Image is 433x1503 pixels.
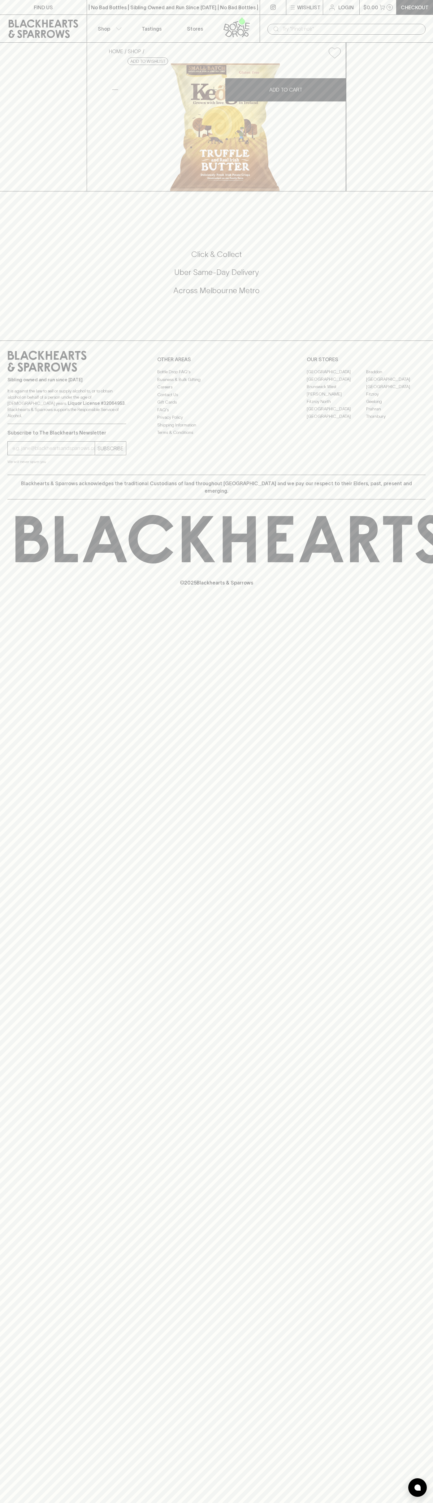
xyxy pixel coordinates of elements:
a: [GEOGRAPHIC_DATA] [307,405,366,413]
a: [PERSON_NAME] [307,390,366,398]
h5: Uber Same-Day Delivery [7,267,426,277]
a: Bottle Drop FAQ's [157,368,276,376]
p: $0.00 [363,4,378,11]
p: Checkout [401,4,429,11]
h5: Click & Collect [7,249,426,259]
a: Gift Cards [157,399,276,406]
a: [GEOGRAPHIC_DATA] [307,413,366,420]
a: Prahran [366,405,426,413]
p: FIND US [34,4,53,11]
div: Call to action block [7,225,426,328]
button: Shop [87,15,130,42]
p: Blackhearts & Sparrows acknowledges the traditional Custodians of land throughout [GEOGRAPHIC_DAT... [12,480,421,495]
a: Contact Us [157,391,276,398]
button: Add to wishlist [128,58,168,65]
p: Subscribe to The Blackhearts Newsletter [7,429,126,436]
h5: Across Melbourne Metro [7,285,426,296]
a: Braddon [366,368,426,375]
a: [GEOGRAPHIC_DATA] [366,383,426,390]
a: Geelong [366,398,426,405]
a: Terms & Conditions [157,429,276,436]
a: [GEOGRAPHIC_DATA] [307,375,366,383]
a: Shipping Information [157,421,276,429]
button: Add to wishlist [326,45,343,61]
a: Stores [173,15,217,42]
p: Tastings [142,25,162,32]
a: [GEOGRAPHIC_DATA] [366,375,426,383]
p: Stores [187,25,203,32]
p: OUR STORES [307,356,426,363]
a: HOME [109,49,123,54]
a: SHOP [128,49,141,54]
p: Wishlist [297,4,321,11]
input: e.g. jane@blackheartsandsparrows.com.au [12,443,95,453]
p: ADD TO CART [269,86,302,93]
img: bubble-icon [414,1484,421,1491]
a: Tastings [130,15,173,42]
p: Shop [98,25,110,32]
p: It is against the law to sell or supply alcohol to, or to obtain alcohol on behalf of a person un... [7,388,126,419]
p: 0 [388,6,391,9]
a: FAQ's [157,406,276,413]
a: Brunswick West [307,383,366,390]
button: SUBSCRIBE [95,442,126,455]
button: ADD TO CART [225,78,346,101]
a: Business & Bulk Gifting [157,376,276,383]
a: Privacy Policy [157,414,276,421]
img: 38624.png [104,63,346,191]
p: We will never spam you [7,459,126,465]
input: Try "Pinot noir" [282,24,421,34]
p: OTHER AREAS [157,356,276,363]
p: Login [338,4,354,11]
a: Careers [157,383,276,391]
p: SUBSCRIBE [97,445,123,452]
a: [GEOGRAPHIC_DATA] [307,368,366,375]
a: Fitzroy North [307,398,366,405]
p: Sibling owned and run since [DATE] [7,377,126,383]
a: Fitzroy [366,390,426,398]
a: Thornbury [366,413,426,420]
strong: Liquor License #32064953 [68,401,125,406]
